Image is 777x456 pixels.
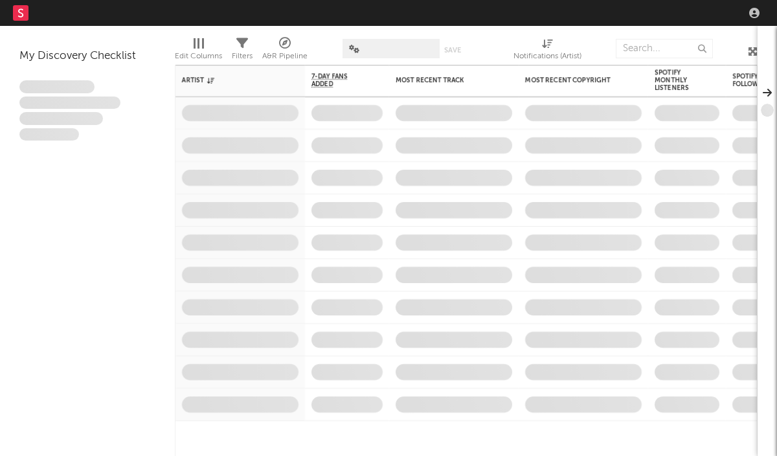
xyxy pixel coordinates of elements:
[19,112,103,125] span: Praesent ac interdum
[655,69,700,92] div: Spotify Monthly Listeners
[525,76,622,84] div: Most Recent Copyright
[19,128,79,141] span: Aliquam viverra
[513,32,581,70] div: Notifications (Artist)
[175,32,222,70] div: Edit Columns
[616,39,713,58] input: Search...
[396,76,493,84] div: Most Recent Track
[513,49,581,64] div: Notifications (Artist)
[444,47,461,54] button: Save
[232,49,253,64] div: Filters
[262,49,308,64] div: A&R Pipeline
[232,32,253,70] div: Filters
[262,32,308,70] div: A&R Pipeline
[19,49,155,64] div: My Discovery Checklist
[182,76,279,84] div: Artist
[19,80,95,93] span: Lorem ipsum dolor
[19,97,120,109] span: Integer aliquet in purus et
[311,73,363,88] span: 7-Day Fans Added
[175,49,222,64] div: Edit Columns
